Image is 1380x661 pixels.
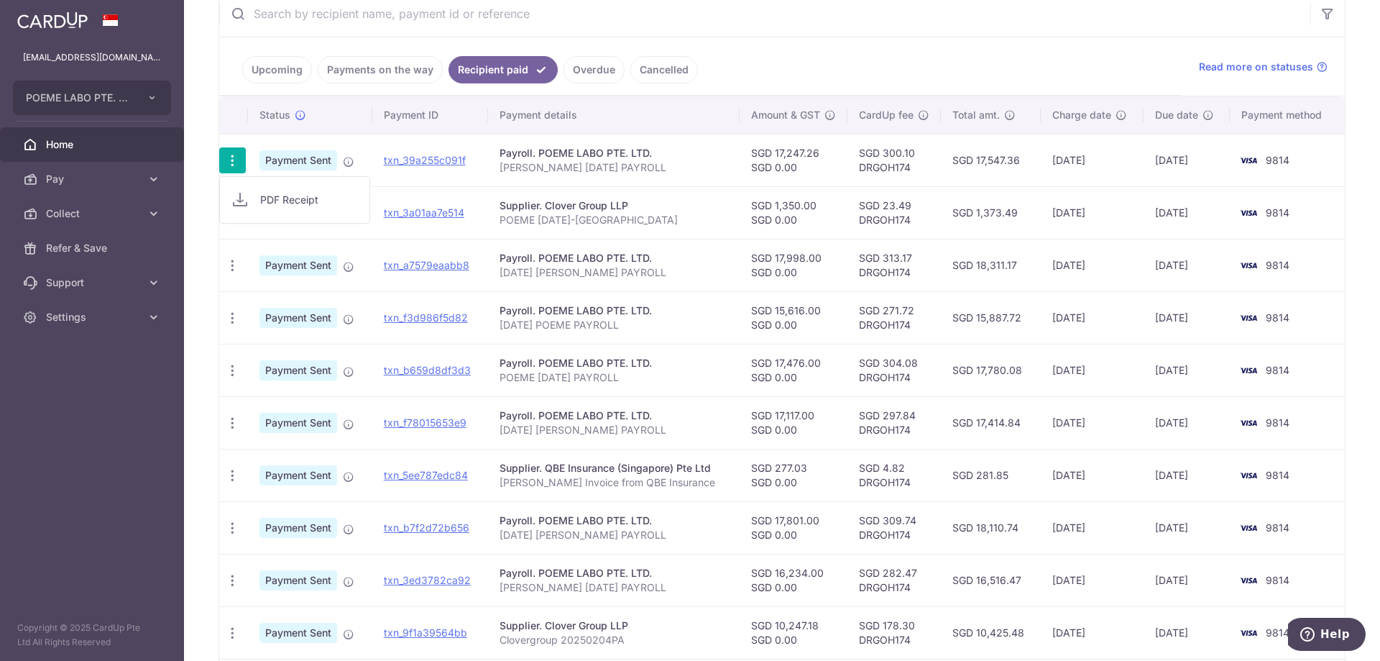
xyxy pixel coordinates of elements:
[1266,364,1289,376] span: 9814
[23,50,161,65] p: [EMAIL_ADDRESS][DOMAIN_NAME]
[740,186,847,239] td: SGD 1,350.00 SGD 0.00
[500,566,728,580] div: Payroll. POEME LABO PTE. LTD.
[1288,618,1366,654] iframe: Opens a widget where you can find more information
[17,12,88,29] img: CardUp
[1041,134,1144,186] td: [DATE]
[1041,554,1144,606] td: [DATE]
[941,606,1041,659] td: SGD 10,425.48
[1199,60,1313,74] span: Read more on statuses
[259,518,337,538] span: Payment Sent
[1266,311,1289,324] span: 9814
[1266,259,1289,271] span: 9814
[384,311,468,324] a: txn_f3d986f5d82
[941,186,1041,239] td: SGD 1,373.49
[384,259,469,271] a: txn_a7579eaabb8
[1234,467,1263,484] img: Bank Card
[1052,108,1111,122] span: Charge date
[500,423,728,437] p: [DATE] [PERSON_NAME] PAYROLL
[1234,572,1263,589] img: Bank Card
[1144,501,1230,554] td: [DATE]
[847,239,941,291] td: SGD 313.17 DRGOH174
[242,56,312,83] a: Upcoming
[384,206,464,219] a: txn_3a01aa7e514
[1041,291,1144,344] td: [DATE]
[847,554,941,606] td: SGD 282.47 DRGOH174
[384,154,466,166] a: txn_39a255c091f
[847,396,941,449] td: SGD 297.84 DRGOH174
[259,360,337,380] span: Payment Sent
[1144,239,1230,291] td: [DATE]
[847,344,941,396] td: SGD 304.08 DRGOH174
[1266,574,1289,586] span: 9814
[941,554,1041,606] td: SGD 16,516.47
[740,554,847,606] td: SGD 16,234.00 SGD 0.00
[1155,108,1198,122] span: Due date
[847,501,941,554] td: SGD 309.74 DRGOH174
[384,574,471,586] a: txn_3ed3782ca92
[1144,186,1230,239] td: [DATE]
[259,108,290,122] span: Status
[1041,606,1144,659] td: [DATE]
[500,461,728,475] div: Supplier. QBE Insurance (Singapore) Pte Ltd
[1041,186,1144,239] td: [DATE]
[740,239,847,291] td: SGD 17,998.00 SGD 0.00
[46,275,141,290] span: Support
[859,108,914,122] span: CardUp fee
[1234,414,1263,432] img: Bank Card
[259,150,337,170] span: Payment Sent
[1234,309,1263,327] img: Bank Card
[941,396,1041,449] td: SGD 17,414.84
[1234,624,1263,642] img: Bank Card
[500,580,728,595] p: [PERSON_NAME] [DATE] PAYROLL
[1144,606,1230,659] td: [DATE]
[372,96,488,134] th: Payment ID
[1234,257,1263,274] img: Bank Card
[500,304,728,318] div: Payroll. POEME LABO PTE. LTD.
[500,356,728,370] div: Payroll. POEME LABO PTE. LTD.
[941,449,1041,501] td: SGD 281.85
[500,528,728,542] p: [DATE] [PERSON_NAME] PAYROLL
[259,570,337,591] span: Payment Sent
[740,501,847,554] td: SGD 17,801.00 SGD 0.00
[1144,134,1230,186] td: [DATE]
[1234,519,1263,537] img: Bank Card
[1266,521,1289,534] span: 9814
[1266,416,1289,429] span: 9814
[259,255,337,275] span: Payment Sent
[1199,60,1328,74] a: Read more on statuses
[259,623,337,643] span: Payment Sent
[384,521,469,534] a: txn_b7f2d72b656
[847,186,941,239] td: SGD 23.49 DRGOH174
[1230,96,1345,134] th: Payment method
[13,81,171,115] button: POEME LABO PTE. LTD.
[1234,362,1263,379] img: Bank Card
[941,239,1041,291] td: SGD 18,311.17
[500,514,728,528] div: Payroll. POEME LABO PTE. LTD.
[941,344,1041,396] td: SGD 17,780.08
[259,413,337,433] span: Payment Sent
[1234,152,1263,169] img: Bank Card
[751,108,820,122] span: Amount & GST
[1266,206,1289,219] span: 9814
[1041,501,1144,554] td: [DATE]
[259,465,337,486] span: Payment Sent
[847,134,941,186] td: SGD 300.10 DRGOH174
[318,56,443,83] a: Payments on the way
[630,56,698,83] a: Cancelled
[1041,344,1144,396] td: [DATE]
[1041,239,1144,291] td: [DATE]
[740,449,847,501] td: SGD 277.03 SGD 0.00
[1144,449,1230,501] td: [DATE]
[46,137,141,152] span: Home
[26,91,132,105] span: POEME LABO PTE. LTD.
[46,172,141,186] span: Pay
[384,626,467,639] a: txn_9f1a39564bb
[941,291,1041,344] td: SGD 15,887.72
[1041,396,1144,449] td: [DATE]
[952,108,1000,122] span: Total amt.
[500,409,728,423] div: Payroll. POEME LABO PTE. LTD.
[1266,469,1289,481] span: 9814
[500,146,728,160] div: Payroll. POEME LABO PTE. LTD.
[847,449,941,501] td: SGD 4.82 DRGOH174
